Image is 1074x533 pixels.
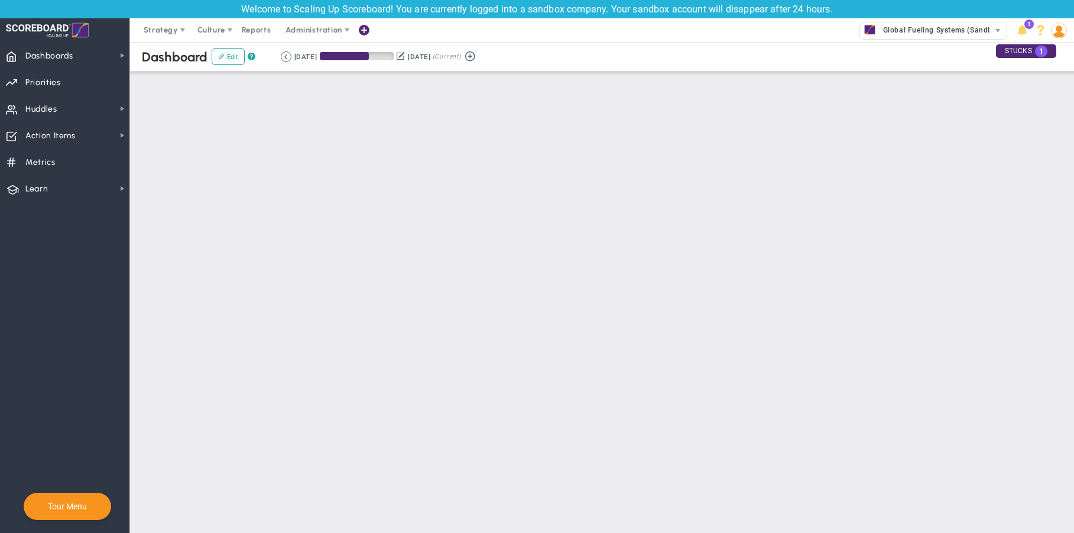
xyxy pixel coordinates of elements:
button: Go to previous period [281,51,291,62]
span: select [989,22,1007,39]
div: Period Progress: 66% Day 60 of 90 with 30 remaining. [320,52,394,60]
div: [DATE] [294,51,317,62]
span: Reports [236,18,277,42]
span: Action Items [25,123,76,148]
img: 33576.Company.photo [862,22,877,37]
span: Global Fueling Systems (Sandbox) [877,22,1004,38]
button: Tour Menu [44,501,90,512]
span: (Current) [433,51,461,62]
span: Culture [197,25,225,34]
span: 1 [1035,45,1047,57]
span: Dashboards [25,44,73,69]
button: Edit [212,48,245,65]
span: Administration [285,25,342,34]
span: Metrics [25,150,56,175]
span: Huddles [25,97,57,122]
span: 1 [1024,19,1034,29]
span: Strategy [144,25,178,34]
img: 209672.Person.photo [1051,22,1067,38]
li: Help & Frequently Asked Questions (FAQ) [1031,18,1050,42]
div: [DATE] [408,51,430,62]
li: Announcements [1013,18,1031,42]
div: STUCKS [996,44,1056,58]
span: Priorities [25,70,61,95]
span: Dashboard [142,49,207,65]
span: Learn [25,177,48,201]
